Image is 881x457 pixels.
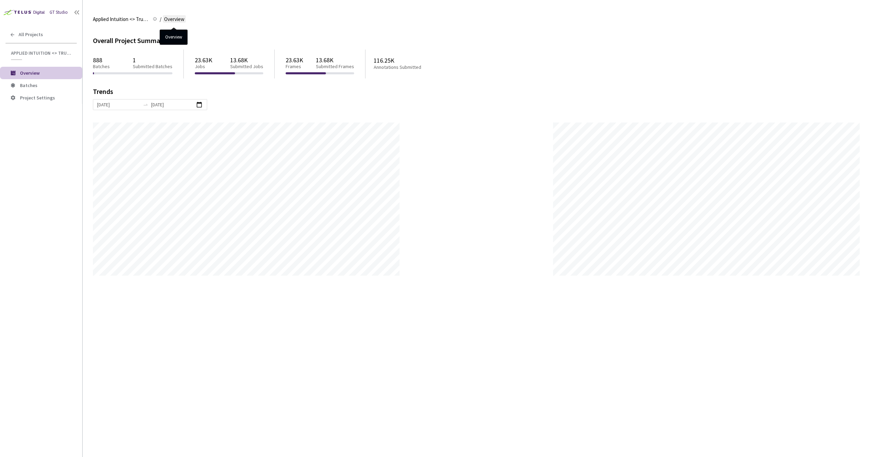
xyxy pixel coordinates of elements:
input: Start date [97,101,140,108]
p: Jobs [195,64,212,70]
div: Overall Project Summary [93,36,871,46]
p: Frames [286,64,303,70]
p: Submitted Batches [133,64,172,70]
p: 13.68K [316,56,354,64]
span: Project Settings [20,95,55,101]
p: 23.63K [195,56,212,64]
li: / [160,15,161,23]
span: Overview [164,15,184,23]
span: Applied Intuition <> Trucking Cam SemSeg (Objects/Vehicles) [93,15,149,23]
div: Trends [93,88,861,99]
p: 888 [93,56,110,64]
div: GT Studio [50,9,68,16]
p: Batches [93,64,110,70]
span: swap-right [143,102,148,107]
p: 1 [133,56,172,64]
p: 13.68K [230,56,263,64]
p: 23.63K [286,56,303,64]
p: 116.25K [374,57,448,64]
input: End date [151,101,194,108]
p: Annotations Submitted [374,64,448,70]
span: Applied Intuition <> Trucking Cam SemSeg (Objects/Vehicles) [11,50,73,56]
span: Batches [20,82,38,88]
span: to [143,102,148,107]
span: Overview [20,70,40,76]
p: Submitted Jobs [230,64,263,70]
p: Submitted Frames [316,64,354,70]
span: All Projects [19,32,43,38]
